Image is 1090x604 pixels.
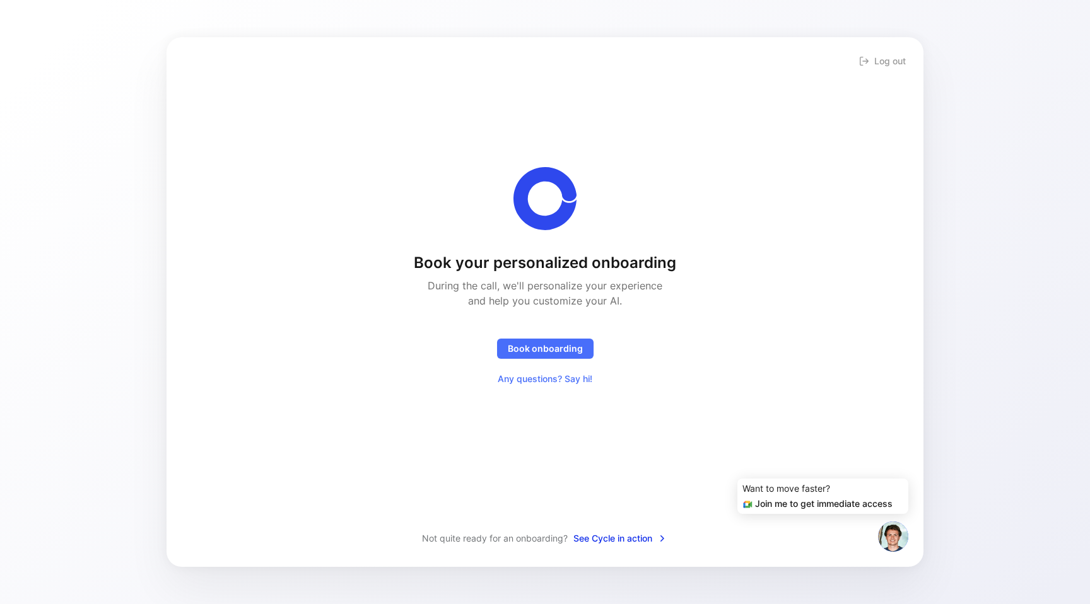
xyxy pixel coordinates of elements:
[573,530,668,547] button: See Cycle in action
[573,531,667,546] span: See Cycle in action
[421,278,669,308] h2: During the call, we'll personalize your experience and help you customize your AI.
[742,481,903,496] div: Want to move faster?
[857,52,908,70] button: Log out
[742,496,903,511] div: Join me to get immediate access
[508,341,583,356] span: Book onboarding
[498,371,592,386] span: Any questions? Say hi!
[497,339,594,359] button: Book onboarding
[422,531,568,546] span: Not quite ready for an onboarding?
[414,253,676,273] h1: Book your personalized onboarding
[487,369,603,389] button: Any questions? Say hi!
